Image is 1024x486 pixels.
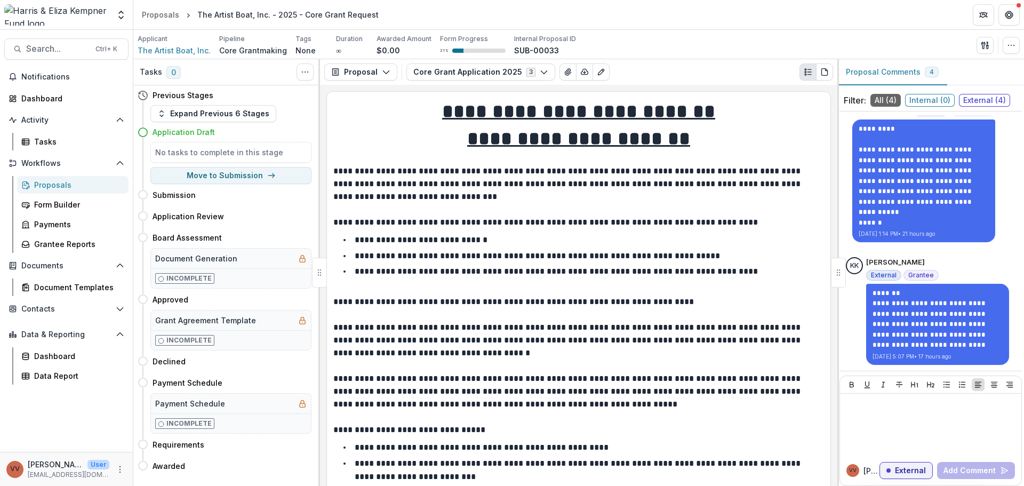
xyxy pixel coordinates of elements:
[34,238,120,250] div: Grantee Reports
[142,9,179,20] div: Proposals
[17,196,129,213] a: Form Builder
[295,45,316,56] p: None
[34,370,120,381] div: Data Report
[34,219,120,230] div: Payments
[924,378,937,391] button: Heading 2
[114,463,126,476] button: More
[21,93,120,104] div: Dashboard
[4,90,129,107] a: Dashboard
[34,282,120,293] div: Document Templates
[799,63,817,81] button: Plaintext view
[153,356,186,367] h4: Declined
[873,353,1003,361] p: [DATE] 5:07 PM • 17 hours ago
[10,466,20,473] div: Vivian Victoria
[21,305,111,314] span: Contacts
[297,63,314,81] button: Toggle View Cancelled Tasks
[908,378,921,391] button: Heading 1
[998,4,1020,26] button: Get Help
[4,68,129,85] button: Notifications
[336,34,363,44] p: Duration
[166,419,212,428] p: Incomplete
[17,278,129,296] a: Document Templates
[440,34,488,44] p: Form Progress
[34,179,120,190] div: Proposals
[138,34,167,44] p: Applicant
[138,7,383,22] nav: breadcrumb
[879,462,933,479] button: External
[4,155,129,172] button: Open Workflows
[153,377,222,388] h4: Payment Schedule
[166,336,212,345] p: Incomplete
[877,378,890,391] button: Italicize
[17,133,129,150] a: Tasks
[26,44,89,54] span: Search...
[219,34,245,44] p: Pipeline
[866,257,925,268] p: [PERSON_NAME]
[155,147,307,158] h5: No tasks to complete in this stage
[871,272,897,279] span: External
[155,315,256,326] h5: Grant Agreement Template
[28,459,83,470] p: [PERSON_NAME]
[21,116,111,125] span: Activity
[973,4,994,26] button: Partners
[93,43,119,55] div: Ctrl + K
[21,330,111,339] span: Data & Reporting
[87,460,109,469] p: User
[153,294,188,305] h4: Approved
[28,470,109,480] p: [EMAIL_ADDRESS][DOMAIN_NAME]
[4,326,129,343] button: Open Data & Reporting
[377,45,400,56] p: $0.00
[153,90,213,101] h4: Previous Stages
[114,4,129,26] button: Open entity switcher
[34,136,120,147] div: Tasks
[17,367,129,385] a: Data Report
[197,9,379,20] div: The Artist Boat, Inc. - 2025 - Core Grant Request
[1003,378,1016,391] button: Align Right
[153,126,215,138] h4: Application Draft
[4,257,129,274] button: Open Documents
[4,4,109,26] img: Harris & Eliza Kempner Fund logo
[219,45,287,56] p: Core Grantmaking
[4,300,129,317] button: Open Contacts
[17,176,129,194] a: Proposals
[153,189,196,201] h4: Submission
[153,232,222,243] h4: Board Assessment
[4,38,129,60] button: Search...
[4,111,129,129] button: Open Activity
[138,45,211,56] a: The Artist Boat, Inc.
[150,167,311,184] button: Move to Submission
[905,94,955,107] span: Internal ( 0 )
[336,45,341,56] p: ∞
[324,63,397,81] button: Proposal
[138,7,183,22] a: Proposals
[140,68,162,77] h3: Tasks
[850,262,859,269] div: Karla Klay
[837,59,947,85] button: Proposal Comments
[845,378,858,391] button: Bold
[17,216,129,233] a: Payments
[988,378,1001,391] button: Align Center
[859,230,989,238] p: [DATE] 1:14 PM • 21 hours ago
[34,350,120,362] div: Dashboard
[940,378,953,391] button: Bullet List
[21,159,111,168] span: Workflows
[816,63,833,81] button: PDF view
[514,34,576,44] p: Internal Proposal ID
[34,199,120,210] div: Form Builder
[150,105,276,122] button: Expand Previous 6 Stages
[959,94,1010,107] span: External ( 4 )
[21,73,124,82] span: Notifications
[406,63,555,81] button: Core Grant Application 20253
[153,460,185,472] h4: Awarded
[153,439,204,450] h4: Requirements
[295,34,311,44] p: Tags
[559,63,577,81] button: View Attached Files
[440,47,448,54] p: 21 %
[849,468,857,473] div: Vivian Victoria
[937,462,1015,479] button: Add Comment
[153,211,224,222] h4: Application Review
[514,45,559,56] p: SUB-00033
[908,272,934,279] span: Grantee
[377,34,431,44] p: Awarded Amount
